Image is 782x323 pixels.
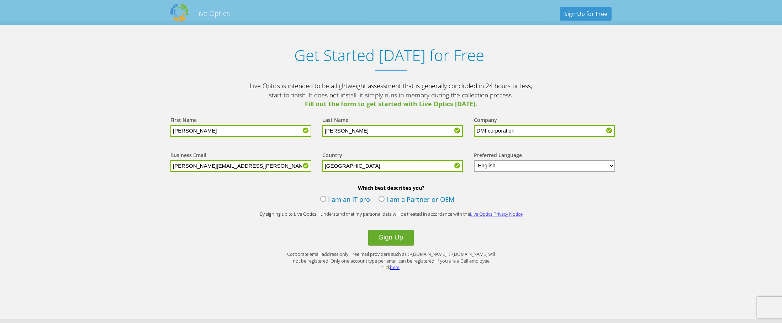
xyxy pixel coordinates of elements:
[249,81,533,109] p: Live Optics is intended to be a lightweight assessment that is generally concluded in 24 hours or...
[284,251,498,271] p: Corporate email address only. Free mail providers such as @[DOMAIN_NAME], @[DOMAIN_NAME] will not...
[170,152,206,160] label: Business Email
[560,7,612,21] a: Sign Up for Free
[249,211,533,217] p: By signing up to Live Optics, I understand that my personal data will be treated in accordance wi...
[195,9,230,18] h2: Live Optics
[170,117,197,125] label: First Name
[368,230,414,246] button: Sign Up
[320,195,370,205] label: I am an IT pro
[322,152,342,160] label: Country
[249,99,533,109] span: Fill out the form to get started with Live Optics [DATE].
[474,152,522,160] label: Preferred Language
[170,4,188,21] img: Dell Dpack
[379,195,455,205] label: I am a Partner or OEM
[163,46,615,64] h1: Get Started [DATE] for Free
[470,211,523,217] a: Live Optics Privacy Notice
[322,160,463,172] input: Start typing to search for a country
[390,264,400,270] a: here
[163,184,619,191] b: Which best describes you?
[474,117,497,125] label: Company
[322,117,348,125] label: Last Name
